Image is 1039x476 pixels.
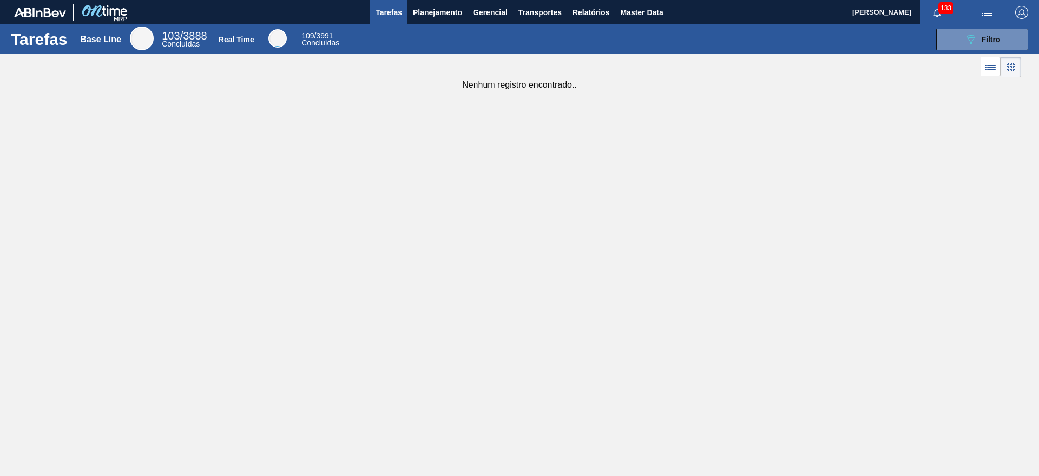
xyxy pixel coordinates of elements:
span: Concluídas [162,40,200,48]
span: Planejamento [413,6,462,19]
span: Filtro [982,35,1001,44]
div: Visão em Lista [981,57,1001,77]
span: Transportes [518,6,562,19]
span: / 3888 [162,30,207,42]
span: Relatórios [573,6,609,19]
span: 109 [301,31,314,40]
span: 133 [938,2,953,14]
img: TNhmsLtSVTkK8tSr43FrP2fwEKptu5GPRR3wAAAABJRU5ErkJggg== [14,8,66,17]
span: 103 [162,30,180,42]
div: Base Line [130,27,154,50]
div: Base Line [80,35,121,44]
span: / 3991 [301,31,333,40]
img: Logout [1015,6,1028,19]
div: Real Time [268,29,287,48]
div: Real Time [301,32,339,47]
span: Tarefas [376,6,402,19]
div: Real Time [219,35,254,44]
span: Concluídas [301,38,339,47]
button: Filtro [936,29,1028,50]
span: Gerencial [473,6,508,19]
h1: Tarefas [11,33,68,45]
div: Base Line [162,31,207,48]
span: Master Data [620,6,663,19]
img: userActions [981,6,994,19]
button: Notificações [920,5,955,20]
div: Visão em Cards [1001,57,1021,77]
